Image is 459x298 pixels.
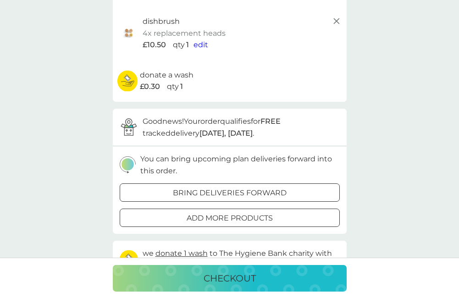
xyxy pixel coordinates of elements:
span: £10.50 [143,39,166,51]
p: checkout [204,271,256,286]
p: 1 [180,81,183,93]
p: dishbrush [143,16,180,28]
p: You can bring upcoming plan deliveries forward into this order. [140,153,340,177]
img: delivery-schedule.svg [120,156,136,173]
p: qty [173,39,185,51]
strong: FREE [260,117,281,126]
p: 1 [186,39,189,51]
p: 4x replacement heads [143,28,226,39]
button: bring deliveries forward [120,183,340,202]
span: donate 1 wash [155,249,208,258]
p: we to The Hygiene Bank charity with every laundry or dishwash FREE trial. [143,248,340,271]
button: checkout [113,265,347,292]
p: Good news! Your order qualifies for tracked delivery . [143,116,340,139]
span: £0.30 [140,81,160,93]
strong: [DATE], [DATE] [199,129,253,138]
p: add more products [187,212,273,224]
span: edit [194,40,208,49]
p: qty [167,81,179,93]
p: bring deliveries forward [173,187,287,199]
button: add more products [120,209,340,227]
p: donate a wash [140,69,194,81]
button: edit [194,39,208,51]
